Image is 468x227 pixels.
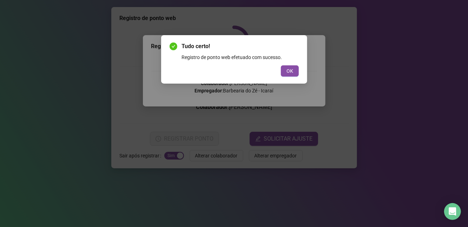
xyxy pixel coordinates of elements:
span: check-circle [170,43,177,50]
button: OK [281,65,299,77]
span: OK [286,67,293,75]
div: Registro de ponto web efetuado com sucesso. [182,53,299,61]
span: Tudo certo! [182,42,299,51]
div: Open Intercom Messenger [444,203,461,220]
